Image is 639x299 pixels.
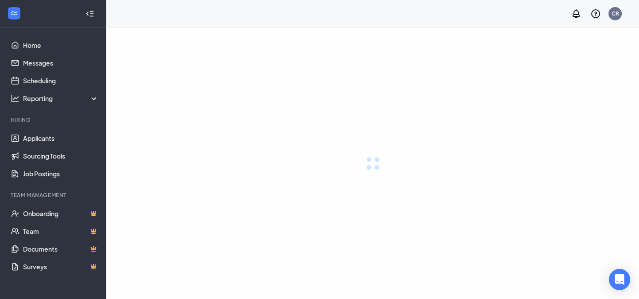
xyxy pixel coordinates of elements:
[10,9,19,18] svg: WorkstreamLogo
[23,165,99,183] a: Job Postings
[612,10,619,17] div: CR
[23,240,99,258] a: DocumentsCrown
[23,36,99,54] a: Home
[23,72,99,89] a: Scheduling
[85,9,94,18] svg: Collapse
[609,269,630,290] div: Open Intercom Messenger
[23,222,99,240] a: TeamCrown
[11,94,19,103] svg: Analysis
[23,258,99,276] a: SurveysCrown
[23,94,99,103] div: Reporting
[11,116,97,124] div: Hiring
[11,191,97,199] div: Team Management
[23,129,99,147] a: Applicants
[571,8,581,19] svg: Notifications
[590,8,601,19] svg: QuestionInfo
[23,54,99,72] a: Messages
[23,205,99,222] a: OnboardingCrown
[23,147,99,165] a: Sourcing Tools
